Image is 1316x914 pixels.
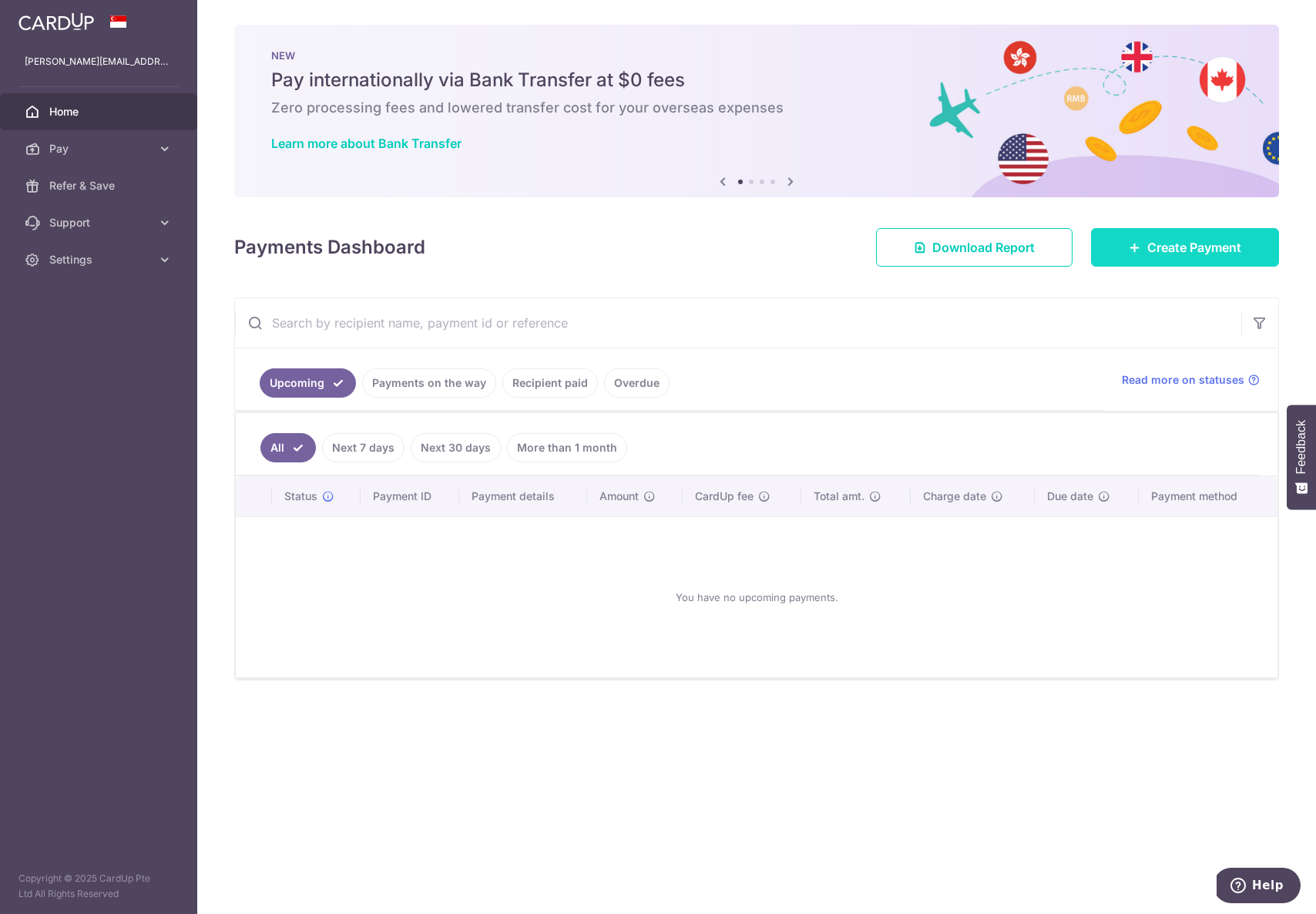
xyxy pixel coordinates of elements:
span: Create Payment [1147,238,1241,257]
span: Due date [1047,489,1093,504]
a: All [260,433,316,462]
img: CardUp [18,12,94,31]
button: Feedback - Show survey [1287,405,1316,509]
th: Payment details [459,476,587,516]
iframe: Opens a widget where you can find more information [1217,868,1301,906]
span: Total amt. [814,489,864,504]
a: Learn more about Bank Transfer [271,136,462,151]
h6: Zero processing fees and lowered transfer cost for your overseas expenses [271,99,1242,117]
span: Charge date [923,489,986,504]
p: [PERSON_NAME][EMAIL_ADDRESS][PERSON_NAME][DOMAIN_NAME] [25,54,173,69]
span: Read more on statuses [1122,372,1244,388]
span: Support [49,215,151,230]
th: Payment ID [361,476,459,516]
a: Download Report [876,228,1073,267]
a: Create Payment [1091,228,1279,267]
img: Bank transfer banner [234,25,1279,197]
span: Refer & Save [49,178,151,193]
p: NEW [271,49,1242,62]
a: Read more on statuses [1122,372,1260,388]
a: Next 30 days [411,433,501,462]
h5: Pay internationally via Bank Transfer at $0 fees [271,68,1242,92]
a: Recipient paid [502,368,598,398]
span: Amount [599,489,639,504]
h4: Payments Dashboard [234,234,425,261]
th: Payment method [1139,476,1277,516]
a: Overdue [604,368,670,398]
span: Status [284,489,317,504]
input: Search by recipient name, payment id or reference [235,298,1241,348]
span: Download Report [932,238,1035,257]
span: Pay [49,141,151,156]
div: You have no upcoming payments. [254,529,1259,665]
a: Payments on the way [362,368,496,398]
a: More than 1 month [507,433,627,462]
span: Feedback [1294,420,1308,474]
span: CardUp fee [695,489,754,504]
span: Settings [49,252,151,267]
a: Next 7 days [322,433,405,462]
span: Home [49,104,151,119]
a: Upcoming [260,368,356,398]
